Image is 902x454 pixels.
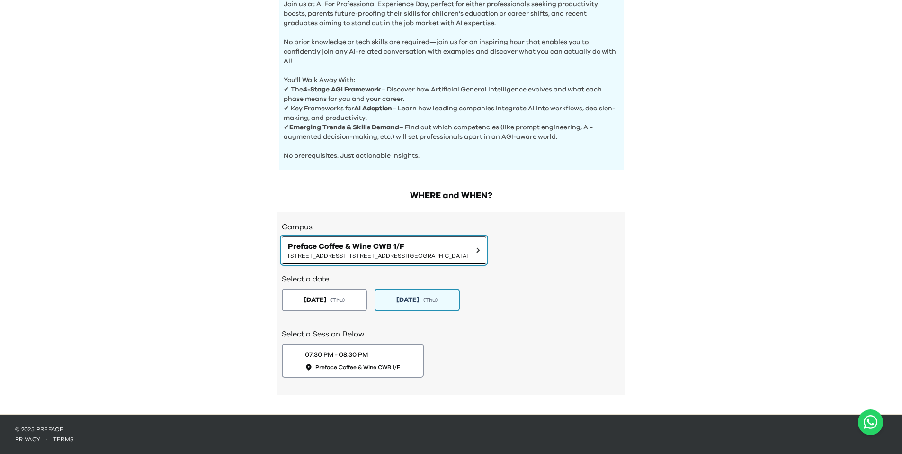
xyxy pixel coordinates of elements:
div: 07:30 PM - 08:30 PM [305,350,368,360]
button: [DATE](Thu) [375,289,460,311]
span: Preface Coffee & Wine CWB 1/F [315,363,400,371]
h2: Select a Session Below [282,328,621,340]
p: ✔ Key Frameworks for – Learn how leading companies integrate AI into workflows, decision-making, ... [284,104,619,123]
p: © 2025 Preface [15,426,887,433]
span: [STREET_ADDRESS] | [STREET_ADDRESS][GEOGRAPHIC_DATA] [288,252,469,260]
h2: Select a date [282,273,621,285]
span: Preface Coffee & Wine CWB 1/F [288,241,469,252]
button: [DATE](Thu) [282,289,367,311]
p: You'll Walk Away With: [284,66,619,85]
p: ✔ The – Discover how Artificial General Intelligence evolves and what each phase means for you an... [284,85,619,104]
p: ✔ – Find out which competencies (like prompt engineering, AI-augmented decision-making, etc.) wil... [284,123,619,142]
h3: Campus [282,221,621,233]
span: ( Thu ) [330,296,345,304]
b: 4-Stage AGI Framework [303,86,381,93]
h2: WHERE and WHEN? [277,189,625,202]
button: Preface Coffee & Wine CWB 1/F[STREET_ADDRESS] | [STREET_ADDRESS][GEOGRAPHIC_DATA] [282,236,486,264]
b: AI Adoption [354,105,392,112]
span: · [41,436,53,442]
span: ( Thu ) [423,296,438,304]
p: No prior knowledge or tech skills are required—join us for an inspiring hour that enables you to ... [284,28,619,66]
b: Emerging Trends & Skills Demand [289,124,399,131]
button: 07:30 PM - 08:30 PMPreface Coffee & Wine CWB 1/F [282,344,424,378]
a: privacy [15,436,41,442]
span: [DATE] [304,295,327,305]
button: Open WhatsApp chat [858,409,883,435]
p: No prerequisites. Just actionable insights. [284,142,619,161]
a: Chat with us on WhatsApp [858,409,883,435]
a: terms [53,436,74,442]
span: [DATE] [396,295,420,305]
